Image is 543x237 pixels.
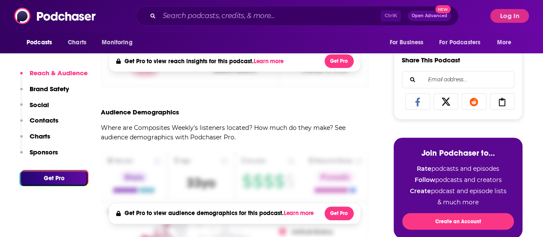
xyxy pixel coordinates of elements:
span: New [435,5,451,13]
p: Where are Composites Weekly's listeners located? How much do they make? See audience demographics... [101,123,369,142]
button: Log In [490,9,529,23]
strong: Create [410,187,431,195]
h4: Get Pro to view reach insights for this podcast. [124,58,286,65]
button: open menu [383,34,434,51]
span: Podcasts [27,37,52,49]
button: open menu [21,34,63,51]
button: Contacts [20,116,58,132]
button: open menu [434,34,493,51]
strong: Follow [415,176,435,184]
li: podcasts and creators [402,176,514,184]
button: open menu [96,34,143,51]
button: Sponsors [20,148,58,164]
button: open menu [491,34,522,51]
p: Sponsors [30,148,58,156]
a: Share on Facebook [405,93,430,110]
button: Get Pro [20,171,88,186]
span: Monitoring [102,37,132,49]
li: podcasts and episodes [402,165,514,172]
button: Brand Safety [20,85,69,101]
a: Charts [62,34,91,51]
p: Brand Safety [30,85,69,93]
span: More [497,37,512,49]
h3: Audience Demographics [101,108,179,116]
h3: Share This Podcast [402,56,460,64]
span: Charts [68,37,86,49]
button: Reach & Audience [20,69,88,85]
div: Search podcasts, credits, & more... [136,6,458,26]
img: Podchaser - Follow, Share and Rate Podcasts [14,8,97,24]
button: Create an Account [402,213,514,230]
span: Open Advanced [412,14,447,18]
button: Learn more [284,210,316,217]
strong: Rate [417,165,431,172]
h3: Join Podchaser to... [402,148,514,158]
div: Search followers [402,71,514,88]
span: Ctrl K [381,10,401,22]
a: Share on X/Twitter [434,93,458,110]
h4: Get Pro to view audience demographics for this podcast. [124,209,316,217]
button: Get Pro [325,206,354,220]
span: For Podcasters [439,37,480,49]
a: Copy Link [490,93,515,110]
a: Share on Reddit [461,93,486,110]
li: podcast and episode lists [402,187,514,195]
li: & much more [402,198,514,206]
p: Contacts [30,116,58,124]
p: Social [30,101,49,109]
p: Reach & Audience [30,69,88,77]
span: For Business [389,37,423,49]
p: Charts [30,132,50,140]
button: Get Pro [325,54,354,68]
button: Charts [20,132,50,148]
input: Email address... [409,71,507,88]
button: Open AdvancedNew [408,11,451,21]
button: Learn more [254,58,286,65]
button: Social [20,101,49,117]
input: Search podcasts, credits, & more... [159,9,381,23]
